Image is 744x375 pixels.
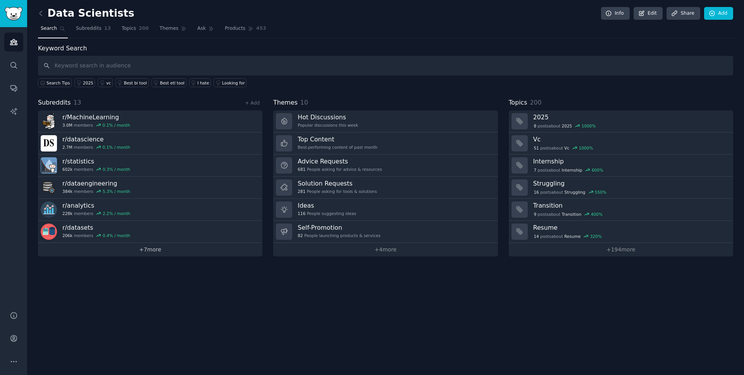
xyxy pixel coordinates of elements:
span: 51 [534,145,539,151]
a: Transition9postsaboutTransition400% [509,199,733,221]
h3: r/ statistics [62,157,130,165]
span: 3.0M [62,122,72,128]
h3: r/ analytics [62,201,130,210]
a: Top ContentBest-performing content of past month [273,132,498,155]
h3: Vc [533,135,728,143]
img: dataengineering [41,179,57,196]
div: 5.3 % / month [103,189,130,194]
a: r/statistics602kmembers0.3% / month [38,155,262,177]
a: r/dataengineering384kmembers5.3% / month [38,177,262,199]
div: Popular discussions this week [298,122,358,128]
div: 0.1 % / month [103,144,130,150]
a: Struggling16postsaboutStruggling550% [509,177,733,199]
button: Search Tips [38,78,72,87]
img: analytics [41,201,57,218]
a: +7more [38,243,262,256]
span: 13 [104,25,111,32]
a: Hot DiscussionsPopular discussions this week [273,110,498,132]
span: 281 [298,189,305,194]
div: members [62,144,130,150]
label: Keyword Search [38,45,87,52]
h3: Transition [533,201,728,210]
span: Themes [273,98,298,108]
div: 0.3 % / month [103,167,130,172]
a: Resume14postsaboutResume320% [509,221,733,243]
h2: Data Scientists [38,7,134,20]
div: members [62,211,130,216]
span: Subreddits [38,98,71,108]
a: 20258postsabout20251000% [509,110,733,132]
a: Edit [634,7,663,20]
span: 453 [256,25,266,32]
div: post s about [533,167,604,174]
span: 681 [298,167,305,172]
img: GummySearch logo [5,7,22,21]
span: 384k [62,189,72,194]
h3: Struggling [533,179,728,187]
span: 2.7M [62,144,72,150]
a: r/analytics228kmembers2.2% / month [38,199,262,221]
a: Advice Requests681People asking for advice & resources [273,155,498,177]
span: Resume [564,234,580,239]
h3: r/ datascience [62,135,130,143]
a: r/MachineLearning3.0Mmembers0.1% / month [38,110,262,132]
a: Self-Promotion82People launching products & services [273,221,498,243]
div: post s about [533,122,597,129]
h3: Top Content [298,135,377,143]
div: 0.4 % / month [103,233,130,238]
div: post s about [533,233,603,240]
span: 228k [62,211,72,216]
a: Ask [195,22,217,38]
h3: 2025 [533,113,728,121]
h3: r/ MachineLearning [62,113,130,121]
div: members [62,189,130,194]
a: Subreddits13 [73,22,114,38]
span: 7 [534,167,536,173]
span: Products [225,25,245,32]
div: People asking for tools & solutions [298,189,377,194]
span: 206k [62,233,72,238]
a: vc [98,78,113,87]
img: MachineLearning [41,113,57,129]
a: Products453 [222,22,269,38]
div: Best-performing content of past month [298,144,377,150]
span: 82 [298,233,303,238]
div: post s about [533,211,603,218]
a: +4more [273,243,498,256]
a: 2025 [74,78,95,87]
h3: Self-Promotion [298,224,381,232]
span: 116 [298,211,305,216]
a: +194more [509,243,733,256]
span: Struggling [564,189,585,195]
span: Subreddits [76,25,102,32]
a: r/datasets206kmembers0.4% / month [38,221,262,243]
a: Share [666,7,700,20]
a: Vc51postsaboutVc1000% [509,132,733,155]
div: Looking for [222,80,245,86]
span: Transition [562,212,582,217]
img: statistics [41,157,57,174]
a: Info [601,7,630,20]
span: 13 [74,99,81,106]
a: Best bi tool [115,78,149,87]
a: Looking for [214,78,246,87]
a: Themes [157,22,189,38]
span: 602k [62,167,72,172]
div: People launching products & services [298,233,381,238]
div: 600 % [592,167,603,173]
span: 14 [534,234,539,239]
a: Ideas116People suggesting ideas [273,199,498,221]
span: Topics [122,25,136,32]
input: Keyword search in audience [38,56,733,76]
a: Internship7postsaboutInternship600% [509,155,733,177]
span: Search [41,25,57,32]
div: 2025 [83,80,93,86]
span: 16 [534,189,539,195]
a: Topics200 [119,22,152,38]
a: I hate [189,78,211,87]
h3: Internship [533,157,728,165]
h3: Solution Requests [298,179,377,187]
span: Themes [160,25,179,32]
span: 200 [139,25,149,32]
div: vc [106,80,111,86]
